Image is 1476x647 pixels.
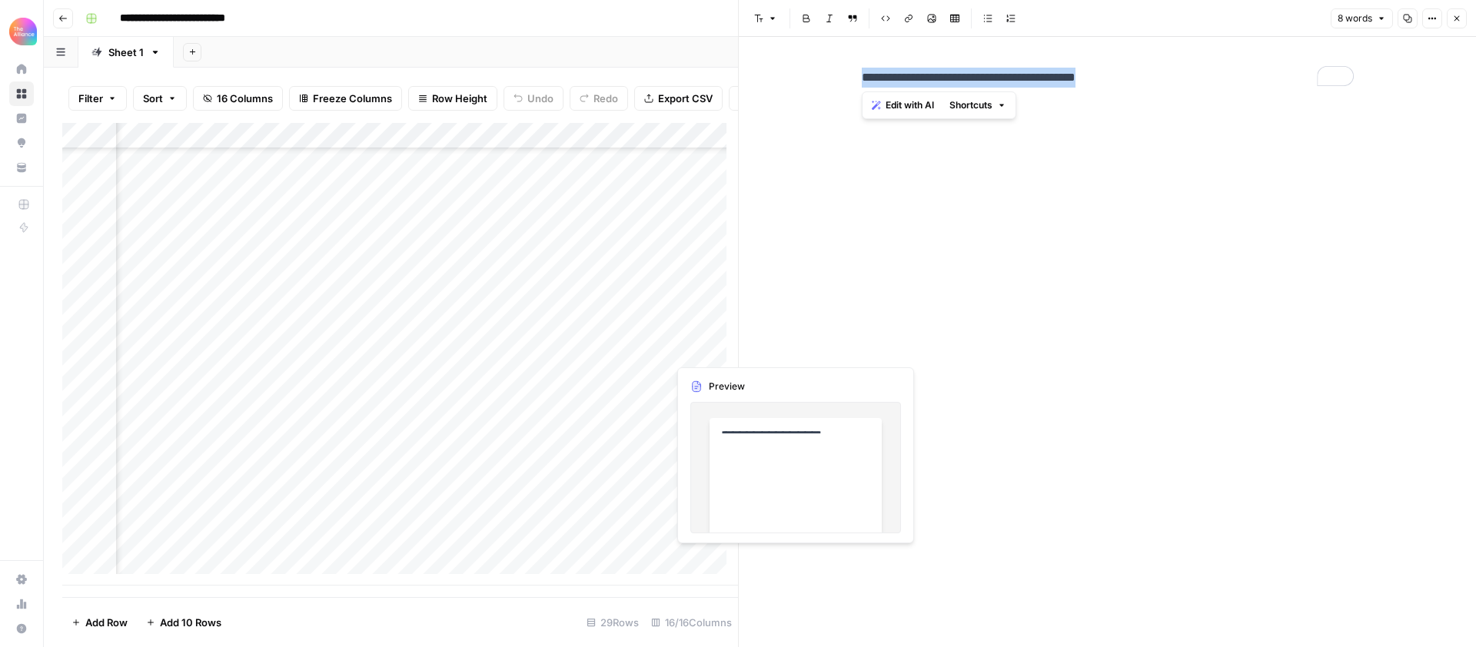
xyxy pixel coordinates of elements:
button: Redo [570,86,628,111]
span: Add 10 Rows [160,615,221,630]
div: To enrich screen reader interactions, please activate Accessibility in Grammarly extension settings [853,61,1363,94]
a: Settings [9,567,34,592]
span: Filter [78,91,103,106]
a: Insights [9,106,34,131]
a: Browse [9,81,34,106]
span: Shortcuts [949,98,992,112]
button: Workspace: Alliance [9,12,34,51]
a: Sheet 1 [78,37,174,68]
span: 16 Columns [217,91,273,106]
span: Redo [593,91,618,106]
button: Sort [133,86,187,111]
div: 16/16 Columns [645,610,738,635]
a: Home [9,57,34,81]
span: Row Height [432,91,487,106]
button: Filter [68,86,127,111]
span: Add Row [85,615,128,630]
span: Undo [527,91,553,106]
button: Export CSV [634,86,723,111]
a: Opportunities [9,131,34,155]
a: Your Data [9,155,34,180]
button: Row Height [408,86,497,111]
span: Sort [143,91,163,106]
div: Sheet 1 [108,45,144,60]
span: Export CSV [658,91,713,106]
button: 16 Columns [193,86,283,111]
button: Undo [504,86,563,111]
span: Freeze Columns [313,91,392,106]
button: Shortcuts [943,95,1012,115]
a: Usage [9,592,34,616]
button: 8 words [1331,8,1393,28]
button: Edit with AI [866,95,940,115]
span: Edit with AI [886,98,934,112]
button: Add 10 Rows [137,610,231,635]
button: Help + Support [9,616,34,641]
div: 29 Rows [580,610,645,635]
button: Add Row [62,610,137,635]
img: Alliance Logo [9,18,37,45]
button: Freeze Columns [289,86,402,111]
span: 8 words [1338,12,1372,25]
